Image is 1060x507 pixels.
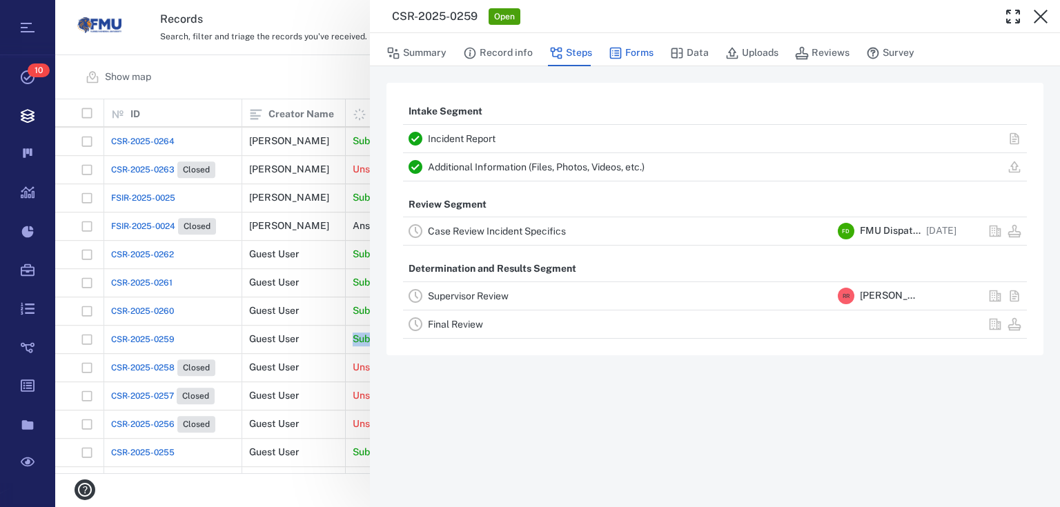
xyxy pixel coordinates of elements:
[795,40,850,66] button: Reviews
[1027,3,1054,30] button: Close
[860,224,921,238] span: FMU Dispatch
[428,161,645,172] a: Additional Information (Files, Photos, Videos, etc.)
[609,40,654,66] button: Forms
[866,40,914,66] button: Survey
[428,290,509,301] a: Supervisor Review
[491,11,518,23] span: Open
[860,289,921,303] span: [PERSON_NAME]
[838,223,854,239] div: F D
[838,288,854,304] div: R R
[926,224,956,238] p: [DATE]
[428,319,483,330] a: Final Review
[403,192,492,217] p: Review Segment
[428,133,495,144] a: Incident Report
[392,8,478,25] h3: CSR-2025-0259
[403,99,488,124] p: Intake Segment
[725,40,778,66] button: Uploads
[31,10,59,22] span: Help
[386,40,446,66] button: Summary
[999,3,1027,30] button: Toggle Fullscreen
[403,257,582,281] p: Determination and Results Segment
[670,40,709,66] button: Data
[549,40,592,66] button: Steps
[28,63,50,77] span: 10
[428,226,566,237] a: Case Review Incident Specifics
[463,40,533,66] button: Record info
